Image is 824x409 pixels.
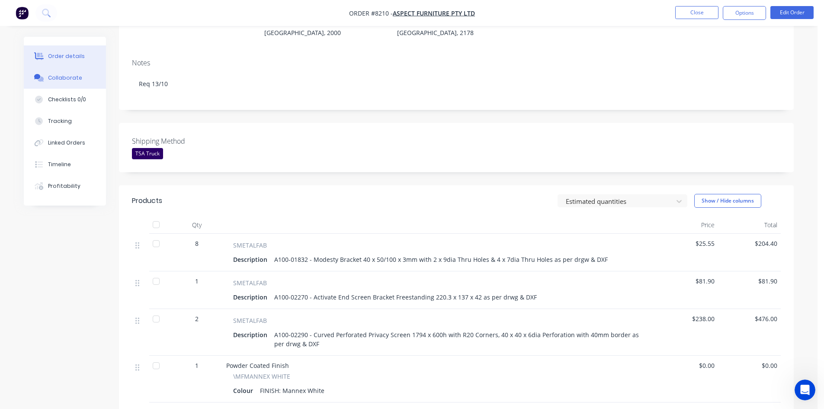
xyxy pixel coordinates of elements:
div: Description [233,291,271,303]
div: Products [132,196,162,206]
div: Checklists 0/0 [48,96,86,103]
div: Timeline [48,161,71,168]
button: Close [675,6,718,19]
div: Price [655,216,718,234]
span: SMETALFAB [233,241,267,250]
div: Req 13/10 [132,71,781,97]
span: $0.00 [659,361,715,370]
button: Tracking [24,110,106,132]
span: \MFMANNEX WHITE [233,372,290,381]
span: 1 [195,277,199,286]
span: $0.00 [721,361,777,370]
div: A100-01832 - Modesty Bracket 40 x 50/100 x 3mm with 2 x 9dia Thru Holes & 4 x 7dia Thru Holes as ... [271,253,611,266]
div: Colour [233,384,256,397]
span: SMETALFAB [233,316,267,325]
div: Description [233,328,271,341]
button: Timeline [24,154,106,175]
div: Tracking [48,117,72,125]
span: SMETALFAB [233,278,267,287]
div: A100-02290 - Curved Perforated Privacy Screen 1794 x 600h with R20 Corners, 40 x 40 x 6dia Perfor... [271,328,645,350]
span: $81.90 [721,277,777,286]
div: Collaborate [48,74,82,82]
button: Checklists 0/0 [24,89,106,110]
span: $25.55 [659,239,715,248]
div: Profitability [48,182,80,190]
div: FINISH: Mannex White [256,384,328,397]
button: Collaborate [24,67,106,89]
span: $204.40 [721,239,777,248]
div: Notes [132,59,781,67]
div: A100-02270 - Activate End Screen Bracket Freestanding 220.3 x 137 x 42 as per drwg & DXF [271,291,540,303]
iframe: Intercom live chat [795,380,815,400]
span: Order #8210 - [349,9,393,17]
span: 8 [195,239,199,248]
div: Order details [48,52,85,60]
button: Linked Orders [24,132,106,154]
button: Order details [24,45,106,67]
div: Qty [171,216,223,234]
div: TSA Truck [132,148,163,159]
a: Aspect Furniture Pty Ltd [393,9,475,17]
span: 1 [195,361,199,370]
label: Shipping Method [132,136,240,146]
button: Profitability [24,175,106,197]
button: Options [723,6,766,20]
span: $476.00 [721,314,777,323]
button: Edit Order [770,6,814,19]
img: Factory [16,6,29,19]
div: Linked Orders [48,139,85,147]
div: Total [718,216,781,234]
span: $81.90 [659,277,715,286]
span: Powder Coated Finish [226,361,289,370]
span: 2 [195,314,199,323]
span: $238.00 [659,314,715,323]
button: Show / Hide columns [694,194,761,208]
div: Description [233,253,271,266]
